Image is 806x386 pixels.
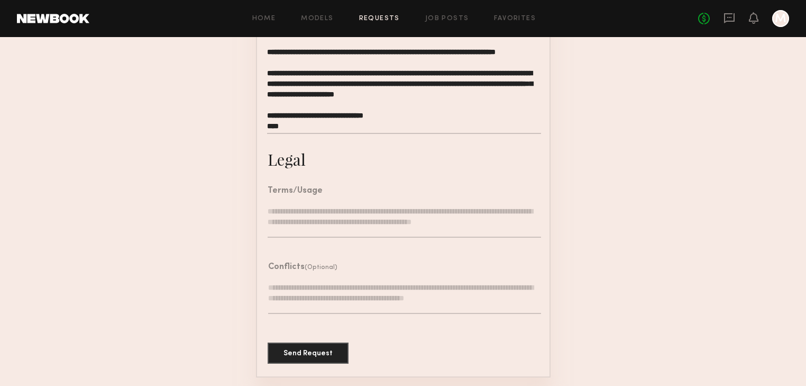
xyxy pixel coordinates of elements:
a: Favorites [494,15,536,22]
a: Home [252,15,276,22]
header: Conflicts [268,263,337,272]
div: Terms/Usage [268,187,323,195]
div: Legal [268,149,306,170]
a: Job Posts [425,15,469,22]
a: Requests [359,15,400,22]
a: Models [301,15,333,22]
button: Send Request [268,343,349,364]
a: M [772,10,789,27]
span: (Optional) [305,264,337,271]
